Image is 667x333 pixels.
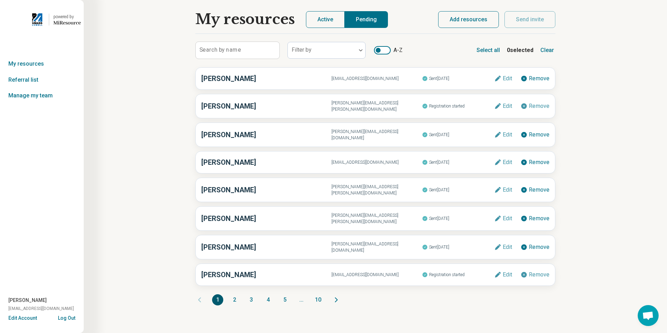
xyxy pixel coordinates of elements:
[422,185,494,194] span: Sent [DATE]
[331,272,422,278] span: [EMAIL_ADDRESS][DOMAIN_NAME]
[503,132,512,138] span: Edit
[520,271,549,278] button: Remove
[529,187,549,193] span: Remove
[503,76,512,81] span: Edit
[529,244,549,250] span: Remove
[30,11,45,28] img: University of Massachusetts, Lowell
[520,215,549,222] button: Remove
[520,75,549,82] button: Remove
[507,46,533,54] b: 0 selected
[503,216,512,221] span: Edit
[331,241,422,253] span: [PERSON_NAME][EMAIL_ADDRESS][DOMAIN_NAME]
[529,272,549,277] span: Remove
[520,159,549,166] button: Remove
[494,215,512,222] button: Edit
[503,103,512,109] span: Edit
[422,214,494,223] span: Sent [DATE]
[200,47,241,53] label: Search by name
[201,129,331,140] h3: [PERSON_NAME]
[8,305,74,312] span: [EMAIL_ADDRESS][DOMAIN_NAME]
[529,160,549,165] span: Remove
[422,130,494,139] span: Sent [DATE]
[374,46,403,54] label: A-Z
[422,102,494,111] span: Registration started
[438,11,499,28] button: Add resources
[503,272,512,277] span: Edit
[332,294,340,305] button: Next page
[529,76,549,81] span: Remove
[201,242,331,252] h3: [PERSON_NAME]
[520,186,549,193] button: Remove
[201,185,331,195] h3: [PERSON_NAME]
[475,45,501,56] button: Select all
[313,294,324,305] button: 10
[422,74,494,83] span: Sent [DATE]
[422,158,494,167] span: Sent [DATE]
[201,101,331,111] h3: [PERSON_NAME]
[201,157,331,168] h3: [PERSON_NAME]
[8,297,47,304] span: [PERSON_NAME]
[8,314,37,322] button: Edit Account
[345,11,388,28] button: Pending
[520,244,549,251] button: Remove
[331,159,422,165] span: [EMAIL_ADDRESS][DOMAIN_NAME]
[529,132,549,138] span: Remove
[503,187,512,193] span: Edit
[246,294,257,305] button: 3
[422,243,494,252] span: Sent [DATE]
[331,75,422,82] span: [EMAIL_ADDRESS][DOMAIN_NAME]
[494,244,512,251] button: Edit
[201,73,331,84] h3: [PERSON_NAME]
[201,269,331,280] h3: [PERSON_NAME]
[422,270,494,279] span: Registration started
[539,45,555,56] button: Clear
[331,100,422,112] span: [PERSON_NAME][EMAIL_ADDRESS][PERSON_NAME][DOMAIN_NAME]
[3,11,81,28] a: University of Massachusetts, Lowellpowered by
[212,294,223,305] button: 1
[53,14,81,20] div: powered by
[529,103,549,109] span: Remove
[494,131,512,138] button: Edit
[494,75,512,82] button: Edit
[494,159,512,166] button: Edit
[229,294,240,305] button: 2
[195,11,295,28] h1: My resources
[195,294,204,305] button: Previous page
[306,11,345,28] button: Active
[503,160,512,165] span: Edit
[638,305,659,326] div: Open chat
[331,128,422,141] span: [PERSON_NAME][EMAIL_ADDRESS][DOMAIN_NAME]
[504,11,555,28] button: Send invite
[292,46,312,53] label: Filter by
[58,314,75,320] button: Log Out
[296,294,307,305] span: ...
[331,212,422,225] span: [PERSON_NAME][EMAIL_ADDRESS][PERSON_NAME][DOMAIN_NAME]
[331,184,422,196] span: [PERSON_NAME][EMAIL_ADDRESS][PERSON_NAME][DOMAIN_NAME]
[520,131,549,138] button: Remove
[494,186,512,193] button: Edit
[201,213,331,224] h3: [PERSON_NAME]
[494,103,512,110] button: Edit
[262,294,273,305] button: 4
[279,294,290,305] button: 5
[520,103,549,110] button: Remove
[503,244,512,250] span: Edit
[529,216,549,221] span: Remove
[494,271,512,278] button: Edit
